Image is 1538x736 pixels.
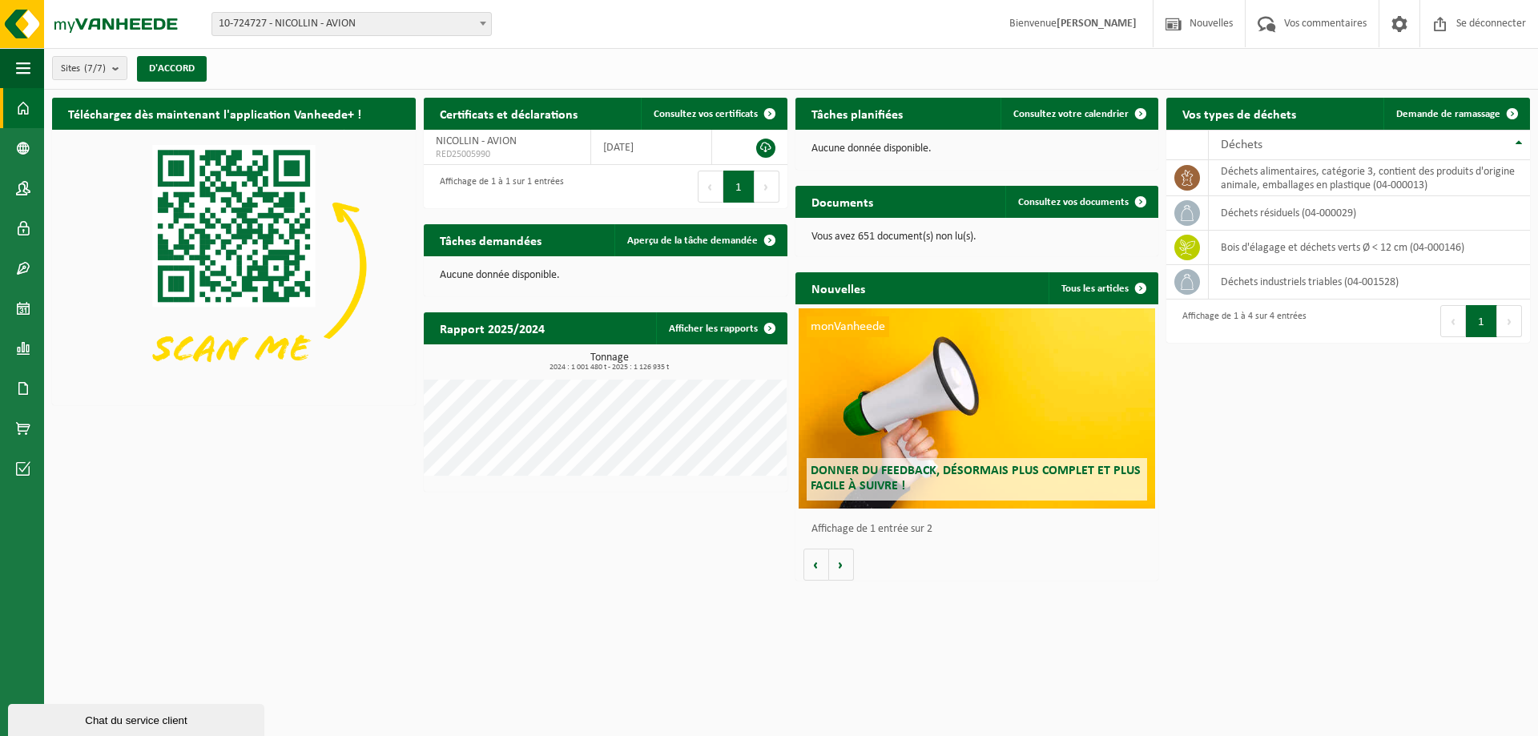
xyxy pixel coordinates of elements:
[669,324,758,334] font: Afficher les rapports
[84,63,106,74] font: (7/7)
[811,465,1141,493] font: Donner du feedback, désormais plus complet et plus facile à suivre !
[1497,305,1522,337] button: Suivant
[811,109,903,122] font: Tâches planifiées
[735,182,742,194] font: 1
[698,171,723,203] button: Précédent
[1009,18,1057,30] font: Bienvenue
[1061,284,1129,294] font: Tous les articles
[440,109,578,122] font: Certificats et déclarations
[811,284,865,296] font: Nouvelles
[440,324,545,336] font: Rapport 2025/2024
[755,171,779,203] button: Suivant
[1284,18,1367,30] font: Vos commentaires
[811,320,885,333] font: monVanheede
[149,63,195,74] font: D'ACCORD
[799,308,1155,509] a: monVanheede Donner du feedback, désormais plus complet et plus facile à suivre !
[1440,305,1466,337] button: Précédent
[8,701,268,736] iframe: widget de discussion
[723,171,755,203] button: 1
[212,13,491,35] span: 10-724727 - NICOLLIN - AVION
[440,269,560,281] font: Aucune donnée disponible.
[52,56,127,80] button: Sites(7/7)
[1221,139,1262,151] font: Déchets
[811,231,976,243] font: Vous avez 651 document(s) non lu(s).
[1221,276,1399,288] font: déchets industriels triables (04-001528)
[1221,207,1356,219] font: déchets résiduels (04-000029)
[1005,186,1157,218] a: Consultez vos documents
[1013,109,1129,119] font: Consultez votre calendrier
[1001,98,1157,130] a: Consultez votre calendrier
[61,63,80,74] font: Sites
[1221,166,1515,191] font: déchets alimentaires, catégorie 3, contient des produits d'origine animale, emballages en plastiq...
[1049,272,1157,304] a: Tous les articles
[1396,109,1500,119] font: Demande de ramassage
[811,197,873,210] font: Documents
[68,109,361,122] font: Téléchargez dès maintenant l'application Vanheede+ !
[52,130,416,402] img: Téléchargez l'application VHEPlus
[1466,305,1497,337] button: 1
[1456,18,1526,30] font: Se déconnecter
[1478,316,1484,328] font: 1
[1221,242,1464,254] font: bois d'élagage et déchets verts Ø < 12 cm (04-000146)
[590,352,629,364] font: Tonnage
[219,18,356,30] font: 10-724727 - NICOLLIN - AVION
[656,312,786,344] a: Afficher les rapports
[440,177,564,187] font: Affichage de 1 à 1 sur 1 entrées
[211,12,492,36] span: 10-724727 - NICOLLIN - AVION
[603,142,634,154] font: [DATE]
[1182,109,1296,122] font: Vos types de déchets
[614,224,786,256] a: Aperçu de la tâche demandée
[627,235,758,246] font: Aperçu de la tâche demandée
[436,135,517,147] font: NICOLLIN - AVION
[137,56,207,82] button: D'ACCORD
[1190,18,1233,30] font: Nouvelles
[1057,18,1137,30] font: [PERSON_NAME]
[436,150,490,159] font: RED25005990
[1182,312,1306,321] font: Affichage de 1 à 4 sur 4 entrées
[811,143,932,155] font: Aucune donnée disponible.
[811,523,932,535] font: Affichage de 1 entrée sur 2
[1018,197,1129,207] font: Consultez vos documents
[550,363,669,372] font: 2024 : 1 001 480 t - 2025 : 1 126 935 t
[440,235,542,248] font: Tâches demandées
[654,109,758,119] font: Consultez vos certificats
[1383,98,1528,130] a: Demande de ramassage
[641,98,786,130] a: Consultez vos certificats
